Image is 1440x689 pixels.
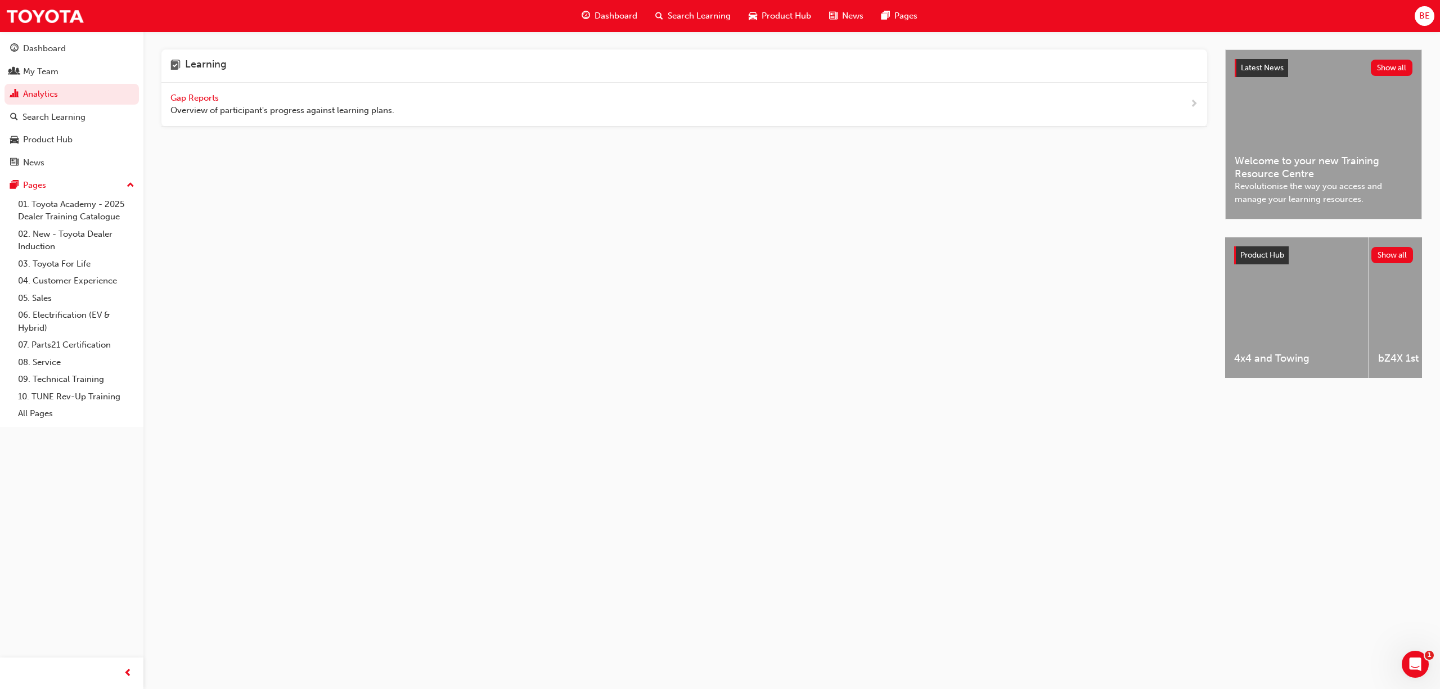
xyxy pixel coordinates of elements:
a: 01. Toyota Academy - 2025 Dealer Training Catalogue [13,196,139,226]
div: Search Learning [22,111,85,124]
button: Pages [4,175,139,196]
a: Latest NewsShow allWelcome to your new Training Resource CentreRevolutionise the way you access a... [1225,49,1422,219]
a: 08. Service [13,354,139,371]
a: Search Learning [4,107,139,128]
span: search-icon [655,9,663,23]
iframe: Intercom live chat [1402,651,1429,678]
div: Dashboard [23,42,66,55]
a: 05. Sales [13,290,139,307]
span: Dashboard [595,10,637,22]
a: 07. Parts21 Certification [13,336,139,354]
a: Product Hub [4,129,139,150]
span: learning-icon [170,58,181,73]
a: 06. Electrification (EV & Hybrid) [13,307,139,336]
a: 4x4 and Towing [1225,237,1369,378]
a: 09. Technical Training [13,371,139,388]
span: Welcome to your new Training Resource Centre [1235,155,1412,180]
a: Dashboard [4,38,139,59]
span: Overview of participant's progress against learning plans. [170,104,394,117]
div: Product Hub [23,133,73,146]
span: Latest News [1241,63,1284,73]
span: chart-icon [10,89,19,100]
button: Show all [1371,60,1413,76]
span: Search Learning [668,10,731,22]
a: My Team [4,61,139,82]
span: pages-icon [881,9,890,23]
a: guage-iconDashboard [573,4,646,28]
span: News [842,10,863,22]
a: Latest NewsShow all [1235,59,1412,77]
span: Gap Reports [170,93,221,103]
span: search-icon [10,112,18,123]
div: Pages [23,179,46,192]
a: Product HubShow all [1234,246,1413,264]
div: My Team [23,65,58,78]
button: BE [1415,6,1434,26]
span: pages-icon [10,181,19,191]
span: Product Hub [1240,250,1284,260]
a: 02. New - Toyota Dealer Induction [13,226,139,255]
span: Revolutionise the way you access and manage your learning resources. [1235,180,1412,205]
span: news-icon [10,158,19,168]
h4: Learning [185,58,227,73]
span: up-icon [127,178,134,193]
span: prev-icon [124,667,132,681]
span: BE [1419,10,1430,22]
a: All Pages [13,405,139,422]
span: guage-icon [10,44,19,54]
span: Pages [894,10,917,22]
div: News [23,156,44,169]
span: people-icon [10,67,19,77]
button: DashboardMy TeamAnalyticsSearch LearningProduct HubNews [4,36,139,175]
a: 03. Toyota For Life [13,255,139,273]
a: news-iconNews [820,4,872,28]
a: 04. Customer Experience [13,272,139,290]
span: news-icon [829,9,838,23]
a: News [4,152,139,173]
span: Product Hub [762,10,811,22]
a: search-iconSearch Learning [646,4,740,28]
a: Analytics [4,84,139,105]
a: 10. TUNE Rev-Up Training [13,388,139,406]
a: car-iconProduct Hub [740,4,820,28]
span: next-icon [1190,97,1198,111]
a: pages-iconPages [872,4,926,28]
span: 1 [1425,651,1434,660]
span: guage-icon [582,9,590,23]
span: car-icon [10,135,19,145]
span: car-icon [749,9,757,23]
span: 4x4 and Towing [1234,352,1360,365]
img: Trak [6,3,84,29]
button: Show all [1371,247,1414,263]
a: Gap Reports Overview of participant's progress against learning plans.next-icon [161,83,1207,127]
